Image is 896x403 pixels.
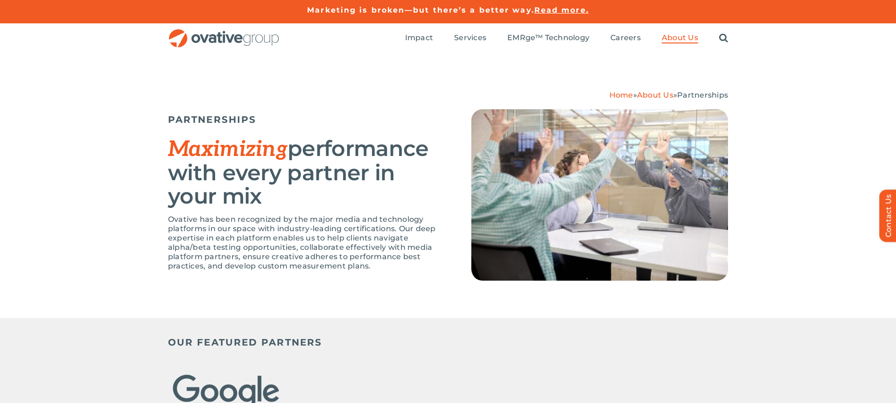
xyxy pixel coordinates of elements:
img: Careers Collage 8 [471,109,728,281]
span: Careers [610,33,641,42]
a: About Us [637,91,673,99]
p: Ovative has been recognized by the major media and technology platforms in our space with industr... [168,215,448,271]
a: Marketing is broken—but there’s a better way. [307,6,534,14]
em: Maximizing [168,136,287,163]
span: Services [454,33,486,42]
span: Partnerships [677,91,728,99]
span: Impact [405,33,433,42]
h2: performance with every partner in your mix [168,137,448,208]
h5: OUR FEATURED PARTNERS [168,337,728,348]
span: » » [609,91,728,99]
span: EMRge™ Technology [507,33,589,42]
nav: Menu [405,23,728,53]
a: Home [609,91,633,99]
span: About Us [662,33,698,42]
a: OG_Full_horizontal_RGB [168,28,280,37]
a: EMRge™ Technology [507,33,589,43]
a: Impact [405,33,433,43]
a: Careers [610,33,641,43]
h5: PARTNERSHIPS [168,114,448,125]
a: Services [454,33,486,43]
a: Read more. [534,6,589,14]
a: About Us [662,33,698,43]
a: Search [719,33,728,43]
